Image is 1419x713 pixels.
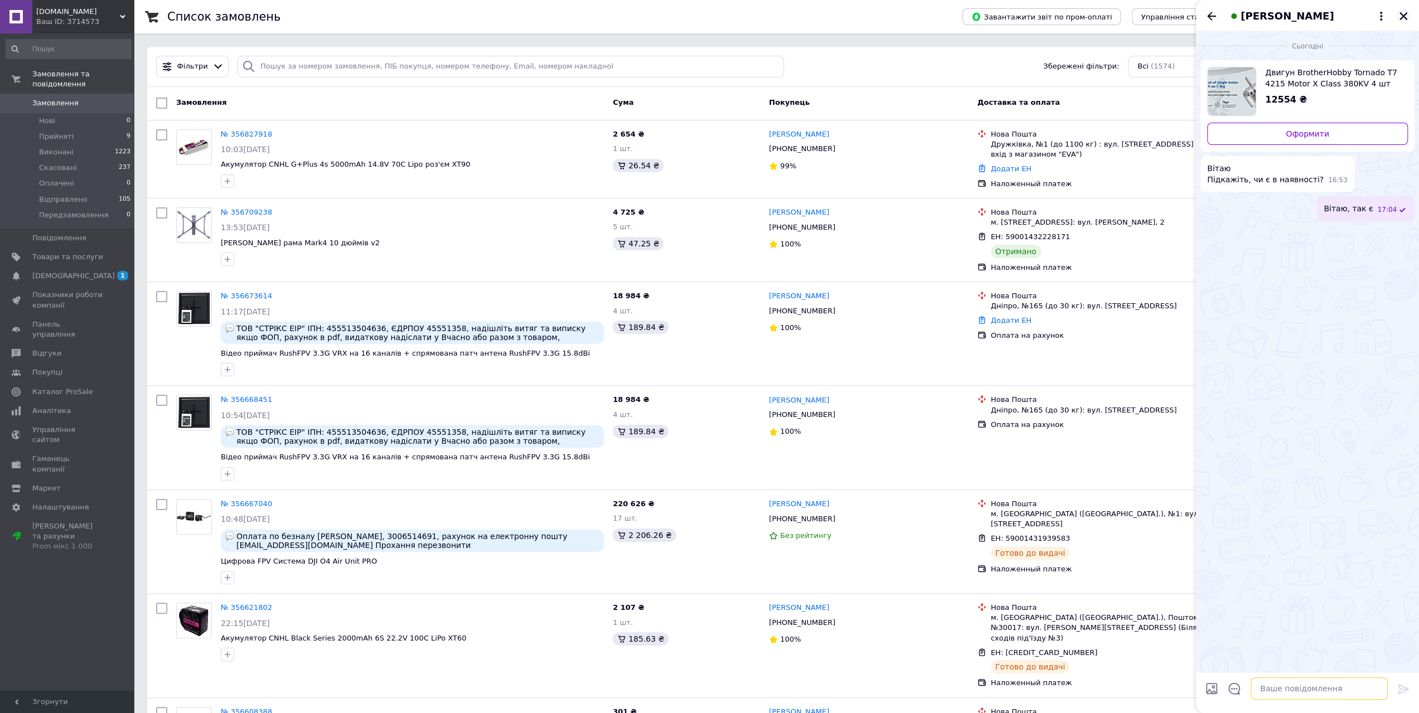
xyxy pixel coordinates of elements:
span: Збережені фільтри: [1043,61,1119,72]
div: Оплата на рахунок [991,331,1218,341]
span: Каталог ProSale [32,387,93,397]
a: [PERSON_NAME] рама Mark4 10 дюймів v2 [221,239,380,247]
span: 17:04 12.08.2025 [1377,205,1397,215]
span: [PERSON_NAME] та рахунки [32,521,103,552]
img: Фото товару [177,604,211,637]
span: 18 984 ₴ [613,292,649,300]
span: Управління сайтом [32,425,103,445]
span: 5 шт. [613,222,633,231]
div: Дніпро, №165 (до 30 кг): вул. [STREET_ADDRESS] [991,405,1218,415]
span: 1 шт. [613,618,633,627]
span: Показники роботи компанії [32,290,103,310]
div: Нова Пошта [991,395,1218,405]
span: Гаманець компанії [32,454,103,474]
div: Нова Пошта [991,291,1218,301]
a: Відео приймач RushFPV 3.3G VRX на 16 каналів + cпрямована патч антена RushFPV 3.3G 15.8dBi [221,453,590,461]
span: Управління статусами [1141,13,1226,21]
span: Маркет [32,483,61,493]
span: 100% [780,635,801,643]
span: Оплачені [39,178,74,188]
span: Flyteam.com.ua [36,7,120,17]
span: 10:54[DATE] [221,411,270,420]
a: Відео приймач RushFPV 3.3G VRX на 16 каналів + cпрямована патч антена RushFPV 3.3G 15.8dBi [221,349,590,357]
span: Повідомлення [32,233,86,243]
span: 11:17[DATE] [221,307,270,316]
a: Фото товару [176,291,212,327]
div: Наложенный платеж [991,564,1218,574]
span: Вітаю, так є [1324,203,1373,215]
span: 220 626 ₴ [613,499,655,508]
span: [PERSON_NAME] [1241,9,1334,23]
span: Акумулятор CNHL G+Plus 4s 5000mAh 14.8V 70C Lipo роз'єм XT90 [221,160,471,168]
div: Наложенный платеж [991,179,1218,189]
div: Готово до видачі [991,660,1070,673]
div: Дружківка, №1 (до 1100 кг) : вул. [STREET_ADDRESS] (сп. вхід з магазином "EVA") [991,139,1218,159]
div: [PHONE_NUMBER] [767,220,837,235]
a: [PERSON_NAME] [769,291,829,302]
span: Вітаю Підкажіть, чи є в наявності? [1207,163,1324,185]
div: Наложенный платеж [991,678,1218,688]
span: 1 [117,271,128,280]
span: Відгуки [32,348,61,358]
span: 0 [127,178,130,188]
span: Цифрова FPV Система DJI O4 Air Unit PRO [221,557,377,565]
div: 26.54 ₴ [613,159,664,172]
a: № 356621802 [221,603,272,612]
span: Покупець [769,98,810,106]
a: [PERSON_NAME] [769,207,829,218]
div: Нова Пошта [991,129,1218,139]
span: 1223 [115,147,130,157]
span: 100% [780,240,801,248]
span: ТОВ "СТРІКС ЕІР" ІПН: 455513504636, ЄДРПОУ 45551358, надішліть витяг та виписку якщо ФОП, рахунок... [236,324,599,342]
span: 13:53[DATE] [221,223,270,232]
div: Ваш ID: 3714573 [36,17,134,27]
span: Замовлення та повідомлення [32,69,134,89]
input: Пошук за номером замовлення, ПІБ покупця, номером телефону, Email, номером накладної [238,56,784,77]
span: Доставка та оплата [977,98,1060,106]
a: № 356668451 [221,395,272,404]
a: Фото товару [176,499,212,535]
a: Фото товару [176,603,212,638]
span: ЕН: 59001431939583 [991,534,1070,542]
a: Акумулятор CNHL Black Series 2000mAh 6S 22.2V 100C LiPo XT60 [221,634,466,642]
div: м. [STREET_ADDRESS]: вул. [PERSON_NAME], 2 [991,217,1218,227]
span: 0 [127,116,130,126]
span: Фільтри [177,61,208,72]
div: [PHONE_NUMBER] [767,142,837,156]
span: ЕН: [CREDIT_CARD_NUMBER] [991,648,1097,657]
a: Фото товару [176,207,212,243]
span: Скасовані [39,163,77,173]
span: Завантажити звіт по пром-оплаті [971,12,1112,22]
span: 4 шт. [613,410,633,419]
img: Фото товару [177,511,211,522]
span: 1 шт. [613,144,633,153]
div: [PHONE_NUMBER] [767,512,837,526]
div: 185.63 ₴ [613,632,669,646]
a: Фото товару [176,395,212,430]
span: 2 107 ₴ [613,603,644,612]
span: 100% [780,427,801,435]
span: Всі [1137,61,1149,72]
button: Відкрити шаблони відповідей [1227,681,1242,696]
span: 2 654 ₴ [613,130,644,138]
div: Оплата на рахунок [991,420,1218,430]
img: 5899379694_w100_h100_5899379694.jpg [1208,67,1256,115]
div: Готово до видачі [991,546,1070,560]
img: :speech_balloon: [225,532,234,541]
span: Товари та послуги [32,252,103,262]
span: Cума [613,98,633,106]
button: Закрити [1397,9,1410,23]
img: Фото товару [177,292,211,326]
a: № 356827918 [221,130,272,138]
span: [DEMOGRAPHIC_DATA] [32,271,115,281]
a: Фото товару [176,129,212,165]
span: 0 [127,210,130,220]
span: Замовлення [176,98,226,106]
span: 237 [119,163,130,173]
span: 18 984 ₴ [613,395,649,404]
div: Наложенный платеж [991,263,1218,273]
div: 2 206.26 ₴ [613,528,676,542]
